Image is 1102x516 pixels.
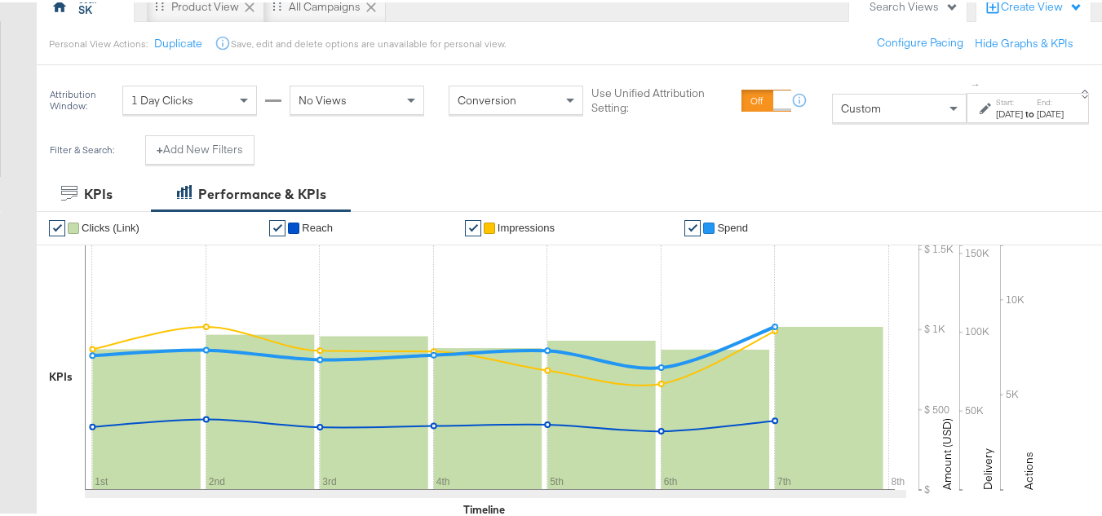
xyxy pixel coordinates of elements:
[980,446,995,487] text: Delivery
[145,133,254,162] button: +Add New Filters
[684,218,701,234] a: ✔
[154,33,202,49] button: Duplicate
[1023,105,1037,117] strong: to
[198,183,326,201] div: Performance & KPIs
[302,219,333,232] span: Reach
[591,83,735,113] label: Use Unified Attribution Setting:
[465,218,481,234] a: ✔
[299,90,347,105] span: No Views
[49,218,65,234] a: ✔
[157,139,163,155] strong: +
[269,218,285,234] a: ✔
[84,183,113,201] div: KPIs
[968,80,984,86] span: ↑
[717,219,748,232] span: Spend
[975,33,1073,49] button: Hide Graphs & KPIs
[231,35,506,48] div: Save, edit and delete options are unavailable for personal view.
[996,105,1023,118] div: [DATE]
[841,99,881,113] span: Custom
[49,86,114,109] div: Attribution Window:
[1021,449,1036,487] text: Actions
[996,95,1023,105] label: Start:
[458,90,516,105] span: Conversion
[49,35,148,48] div: Personal View Actions:
[498,219,555,232] span: Impressions
[82,219,139,232] span: Clicks (Link)
[940,416,954,487] text: Amount (USD)
[1037,95,1064,105] label: End:
[1037,105,1064,118] div: [DATE]
[49,367,73,382] div: KPIs
[131,90,193,105] span: 1 Day Clicks
[865,26,975,55] button: Configure Pacing
[463,500,505,515] div: Timeline
[49,142,115,153] div: Filter & Search:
